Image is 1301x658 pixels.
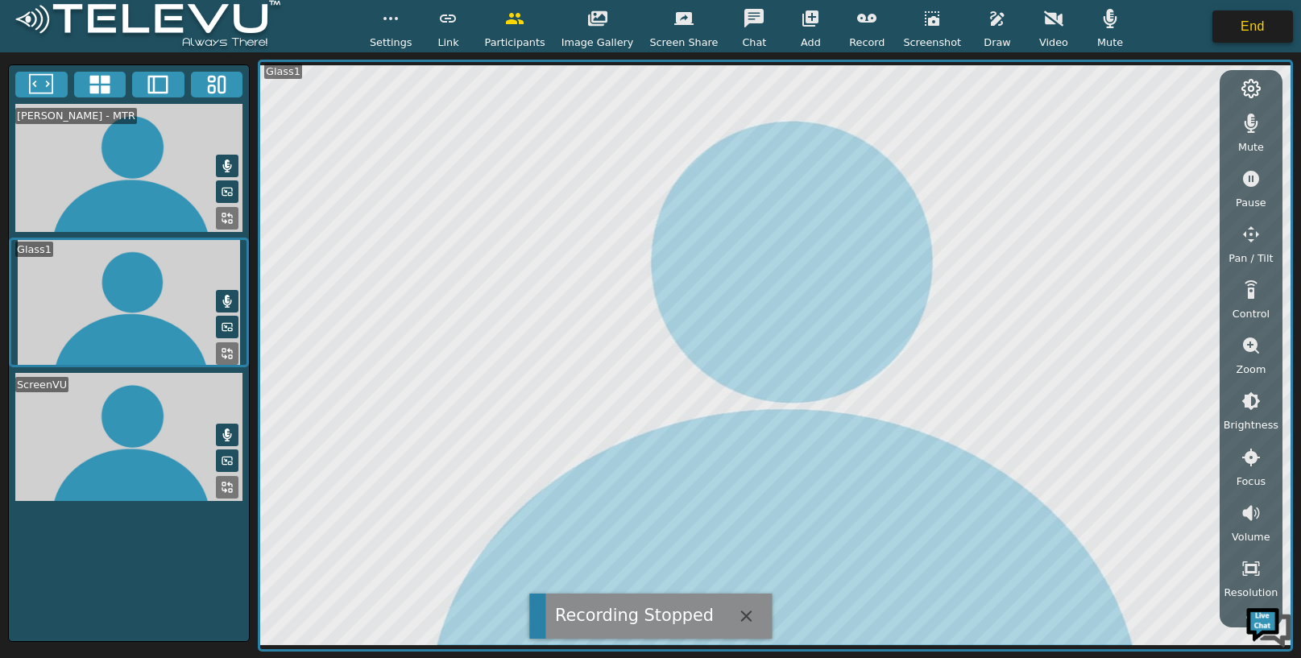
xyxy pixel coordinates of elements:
[903,35,961,50] span: Screenshot
[849,35,885,50] span: Record
[437,35,458,50] span: Link
[15,242,53,257] div: Glass1
[1212,10,1293,43] button: End
[216,155,238,177] button: Mute
[216,316,238,338] button: Picture in Picture
[264,8,303,47] div: Minimize live chat window
[1236,195,1266,210] span: Pause
[216,290,238,312] button: Mute
[1224,417,1278,432] span: Brightness
[1228,250,1273,266] span: Pan / Tilt
[1233,306,1270,321] span: Control
[370,35,412,50] span: Settings
[15,377,68,392] div: ScreenVU
[15,72,68,97] button: Fullscreen
[1232,529,1270,544] span: Volume
[649,35,718,50] span: Screen Share
[216,424,238,446] button: Mute
[1224,585,1278,600] span: Resolution
[216,180,238,203] button: Picture in Picture
[1245,602,1293,650] img: Chat Widget
[8,440,307,496] textarea: Type your message and hit 'Enter'
[1097,35,1123,50] span: Mute
[1238,139,1264,155] span: Mute
[264,64,302,79] div: Glass1
[555,603,714,628] div: Recording Stopped
[191,72,243,97] button: Three Window Medium
[216,342,238,365] button: Replace Feed
[132,72,184,97] button: Two Window Medium
[1236,362,1266,377] span: Zoom
[74,72,126,97] button: 4x4
[216,476,238,499] button: Replace Feed
[15,108,137,123] div: [PERSON_NAME] - MTR
[1039,35,1068,50] span: Video
[561,35,634,50] span: Image Gallery
[801,35,821,50] span: Add
[216,449,238,472] button: Picture in Picture
[216,207,238,230] button: Replace Feed
[84,85,271,106] div: Chat with us now
[1237,474,1266,489] span: Focus
[742,35,766,50] span: Chat
[93,203,222,366] span: We're online!
[484,35,545,50] span: Participants
[27,75,68,115] img: d_736959983_company_1615157101543_736959983
[984,35,1010,50] span: Draw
